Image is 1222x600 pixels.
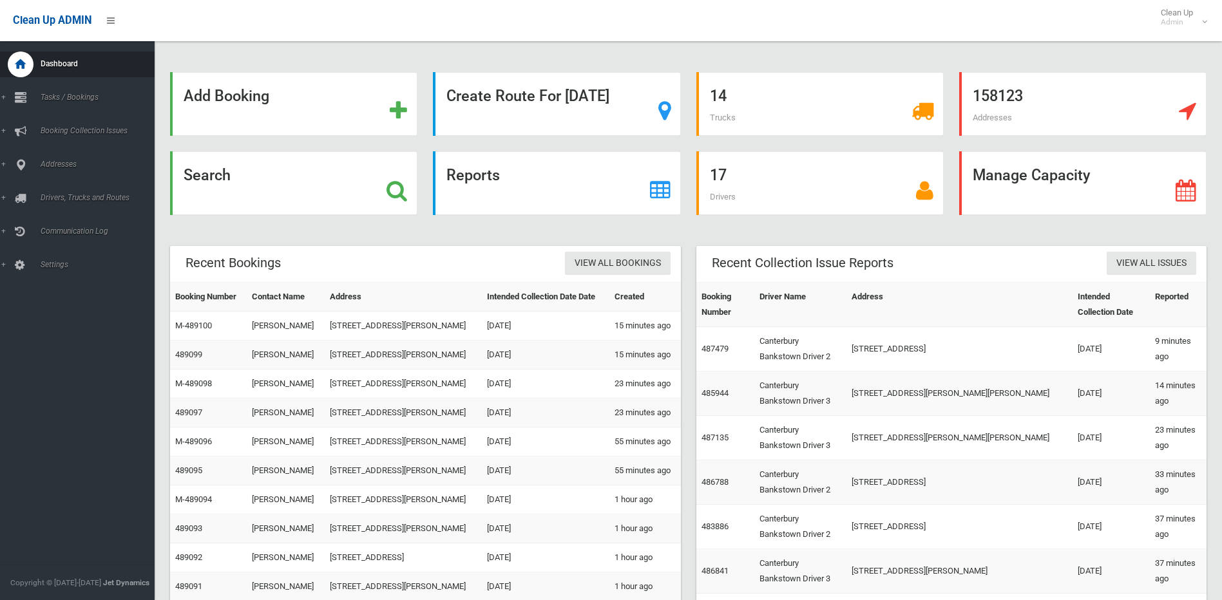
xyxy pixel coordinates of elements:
[754,327,846,371] td: Canterbury Bankstown Driver 2
[325,398,482,427] td: [STREET_ADDRESS][PERSON_NAME]
[37,59,164,68] span: Dashboard
[13,14,91,26] span: Clean Up ADMIN
[973,87,1023,105] strong: 158123
[325,427,482,456] td: [STREET_ADDRESS][PERSON_NAME]
[37,193,164,202] span: Drivers, Trucks and Routes
[609,543,681,572] td: 1 hour ago
[482,456,609,485] td: [DATE]
[1154,8,1206,27] span: Clean Up
[170,283,247,312] th: Booking Number
[846,371,1073,416] td: [STREET_ADDRESS][PERSON_NAME][PERSON_NAME]
[325,514,482,543] td: [STREET_ADDRESS][PERSON_NAME]
[846,549,1073,594] td: [STREET_ADDRESS][PERSON_NAME]
[609,312,681,341] td: 15 minutes ago
[609,370,681,398] td: 23 minutes ago
[609,341,681,370] td: 15 minutes ago
[175,350,202,359] a: 489099
[710,192,736,202] span: Drivers
[702,477,729,487] a: 486788
[325,312,482,341] td: [STREET_ADDRESS][PERSON_NAME]
[175,581,202,591] a: 489091
[846,283,1073,327] th: Address
[247,370,324,398] td: [PERSON_NAME]
[170,250,296,276] header: Recent Bookings
[696,151,944,215] a: 17 Drivers
[175,552,202,562] a: 489092
[433,72,680,136] a: Create Route For [DATE]
[754,460,846,505] td: Canterbury Bankstown Driver 2
[37,93,164,102] span: Tasks / Bookings
[609,283,681,312] th: Created
[175,436,212,446] a: M-489096
[37,160,164,169] span: Addresses
[37,227,164,236] span: Communication Log
[247,514,324,543] td: [PERSON_NAME]
[696,283,754,327] th: Booking Number
[710,87,727,105] strong: 14
[482,485,609,514] td: [DATE]
[482,370,609,398] td: [DATE]
[959,151,1207,215] a: Manage Capacity
[1073,371,1150,416] td: [DATE]
[170,151,417,215] a: Search
[846,416,1073,460] td: [STREET_ADDRESS][PERSON_NAME][PERSON_NAME]
[1150,460,1207,505] td: 33 minutes ago
[184,87,269,105] strong: Add Booking
[247,341,324,370] td: [PERSON_NAME]
[754,505,846,549] td: Canterbury Bankstown Driver 2
[482,283,609,312] th: Intended Collection Date Date
[609,485,681,514] td: 1 hour ago
[1150,283,1207,327] th: Reported
[446,87,609,105] strong: Create Route For [DATE]
[1150,416,1207,460] td: 23 minutes ago
[482,398,609,427] td: [DATE]
[247,485,324,514] td: [PERSON_NAME]
[247,283,324,312] th: Contact Name
[1107,252,1196,276] a: View All Issues
[702,388,729,398] a: 485944
[754,416,846,460] td: Canterbury Bankstown Driver 3
[175,465,202,475] a: 489095
[175,408,202,417] a: 489097
[446,166,500,184] strong: Reports
[170,72,417,136] a: Add Booking
[184,166,231,184] strong: Search
[103,578,149,587] strong: Jet Dynamics
[754,549,846,594] td: Canterbury Bankstown Driver 3
[1073,549,1150,594] td: [DATE]
[710,113,736,122] span: Trucks
[247,456,324,485] td: [PERSON_NAME]
[325,456,482,485] td: [STREET_ADDRESS][PERSON_NAME]
[1073,327,1150,371] td: [DATE]
[325,370,482,398] td: [STREET_ADDRESS][PERSON_NAME]
[702,566,729,576] a: 486841
[710,166,727,184] strong: 17
[325,485,482,514] td: [STREET_ADDRESS][PERSON_NAME]
[247,398,324,427] td: [PERSON_NAME]
[609,514,681,543] td: 1 hour ago
[1073,460,1150,505] td: [DATE]
[433,151,680,215] a: Reports
[846,505,1073,549] td: [STREET_ADDRESS]
[1150,549,1207,594] td: 37 minutes ago
[1073,416,1150,460] td: [DATE]
[1150,327,1207,371] td: 9 minutes ago
[846,460,1073,505] td: [STREET_ADDRESS]
[325,341,482,370] td: [STREET_ADDRESS][PERSON_NAME]
[609,398,681,427] td: 23 minutes ago
[482,427,609,456] td: [DATE]
[846,327,1073,371] td: [STREET_ADDRESS]
[702,521,729,531] a: 483886
[696,250,909,276] header: Recent Collection Issue Reports
[37,126,164,135] span: Booking Collection Issues
[609,427,681,456] td: 55 minutes ago
[754,283,846,327] th: Driver Name
[959,72,1207,136] a: 158123 Addresses
[175,523,202,533] a: 489093
[1150,371,1207,416] td: 14 minutes ago
[37,260,164,269] span: Settings
[325,283,482,312] th: Address
[702,433,729,442] a: 487135
[325,543,482,572] td: [STREET_ADDRESS]
[482,341,609,370] td: [DATE]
